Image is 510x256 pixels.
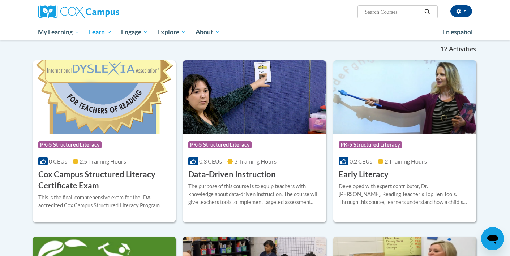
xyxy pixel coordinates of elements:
[157,28,186,36] span: Explore
[153,24,191,40] a: Explore
[89,28,112,36] span: Learn
[188,182,321,206] div: The purpose of this course is to equip teachers with knowledge about data-driven instruction. The...
[33,60,176,134] img: Course Logo
[38,5,176,18] a: Cox Campus
[49,158,67,165] span: 0 CEUs
[84,24,116,40] a: Learn
[27,24,483,40] div: Main menu
[364,8,422,16] input: Search Courses
[38,169,171,191] h3: Cox Campus Structured Literacy Certificate Exam
[422,8,433,16] button: Search
[481,227,504,250] iframe: Button to launch messaging window
[196,28,220,36] span: About
[33,60,176,222] a: Course LogoPK-5 Structured Literacy0 CEUs2.5 Training Hours Cox Campus Structured Literacy Certif...
[350,158,372,165] span: 0.2 CEUs
[440,45,447,53] span: 12
[188,141,252,148] span: PK-5 Structured Literacy
[188,169,276,180] h3: Data-Driven Instruction
[199,158,222,165] span: 0.3 CEUs
[385,158,427,165] span: 2 Training Hours
[183,60,326,134] img: Course Logo
[339,169,389,180] h3: Early Literacy
[449,45,476,53] span: Activities
[234,158,277,165] span: 3 Training Hours
[339,182,471,206] div: Developed with expert contributor, Dr. [PERSON_NAME], Reading Teacherʹs Top Ten Tools. Through th...
[38,5,119,18] img: Cox Campus
[438,25,477,40] a: En español
[38,28,80,36] span: My Learning
[38,141,102,148] span: PK-5 Structured Literacy
[442,28,473,36] span: En español
[80,158,126,165] span: 2.5 Training Hours
[333,60,476,134] img: Course Logo
[34,24,85,40] a: My Learning
[339,141,402,148] span: PK-5 Structured Literacy
[116,24,153,40] a: Engage
[38,194,171,209] div: This is the final, comprehensive exam for the IDA-accredited Cox Campus Structured Literacy Program.
[191,24,225,40] a: About
[333,60,476,222] a: Course LogoPK-5 Structured Literacy0.2 CEUs2 Training Hours Early LiteracyDeveloped with expert c...
[121,28,148,36] span: Engage
[183,60,326,222] a: Course LogoPK-5 Structured Literacy0.3 CEUs3 Training Hours Data-Driven InstructionThe purpose of...
[450,5,472,17] button: Account Settings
